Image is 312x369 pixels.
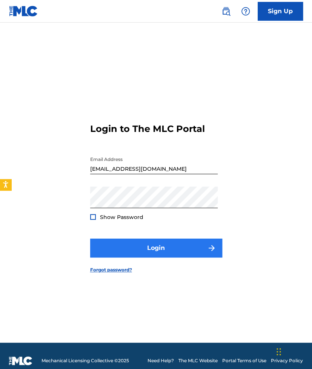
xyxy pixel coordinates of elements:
a: Public Search [218,4,234,19]
a: Need Help? [148,357,174,364]
a: Privacy Policy [271,357,303,364]
a: The MLC Website [178,357,218,364]
iframe: Chat Widget [274,333,312,369]
img: help [241,7,250,16]
button: Login [90,239,222,257]
img: MLC Logo [9,6,38,17]
div: Drag [277,340,281,363]
span: Show Password [100,214,143,220]
a: Portal Terms of Use [222,357,266,364]
h3: Login to The MLC Portal [90,123,205,135]
img: logo [9,356,32,365]
img: search [221,7,231,16]
img: f7272a7cc735f4ea7f67.svg [207,243,216,253]
span: Mechanical Licensing Collective © 2025 [41,357,129,364]
a: Sign Up [258,2,303,21]
div: Help [238,4,253,19]
a: Forgot password? [90,266,132,273]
